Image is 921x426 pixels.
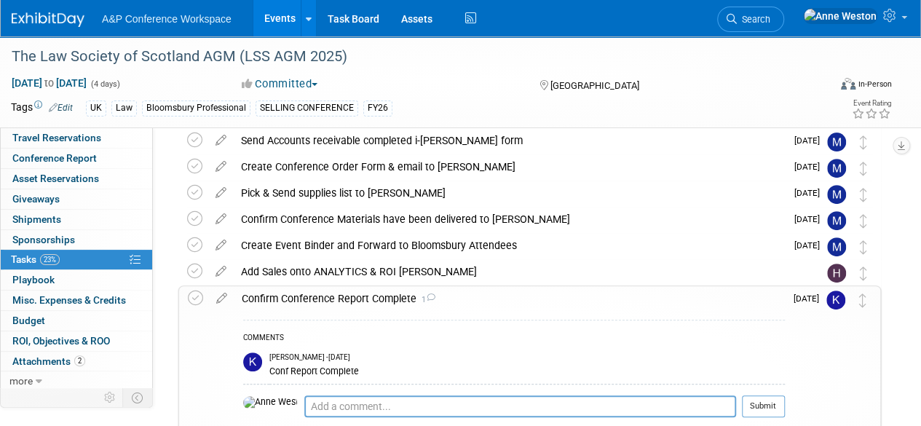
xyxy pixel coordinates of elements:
span: Tasks [11,253,60,265]
button: Committed [237,76,323,92]
img: Anne Weston [243,396,297,409]
div: Create Event Binder and Forward to Bloomsbury Attendees [234,233,786,258]
div: Add Sales onto ANALYTICS & ROI [PERSON_NAME] [234,259,798,284]
a: Tasks23% [1,250,152,269]
span: A&P Conference Workspace [102,13,232,25]
img: Hannah Siegel [827,264,846,283]
a: edit [208,186,234,200]
a: ROI, Objectives & ROO [1,331,152,351]
div: UK [86,100,106,116]
span: [DATE] [794,162,827,172]
a: edit [208,213,234,226]
img: Matt Hambridge [827,133,846,151]
div: Confirm Conference Materials have been delivered to [PERSON_NAME] [234,207,786,232]
span: Conference Report [12,152,97,164]
img: Matt Hambridge [827,185,846,204]
a: Misc. Expenses & Credits [1,291,152,310]
span: [DATE] [794,135,827,146]
i: Move task [860,214,867,228]
span: [PERSON_NAME] - [DATE] [269,352,350,363]
a: edit [208,134,234,147]
a: Giveaways [1,189,152,209]
td: Toggle Event Tabs [123,388,153,407]
a: Budget [1,311,152,331]
span: [DATE] [794,214,827,224]
a: edit [209,292,234,305]
i: Move task [860,267,867,280]
span: Playbook [12,274,55,285]
img: Anne Weston [803,8,877,24]
span: [GEOGRAPHIC_DATA] [550,80,639,91]
div: FY26 [363,100,392,116]
a: Conference Report [1,149,152,168]
span: Search [737,14,770,25]
div: SELLING CONFERENCE [256,100,358,116]
div: Event Rating [852,100,891,107]
span: [DATE] [DATE] [11,76,87,90]
img: Karen Reid [826,291,845,309]
span: 2 [74,355,85,366]
a: Asset Reservations [1,169,152,189]
img: ExhibitDay [12,12,84,27]
div: Law [111,100,137,116]
i: Move task [860,188,867,202]
span: Travel Reservations [12,132,101,143]
i: Move task [859,293,866,307]
i: Move task [860,162,867,175]
span: [DATE] [794,293,826,304]
td: Personalize Event Tab Strip [98,388,123,407]
span: [DATE] [794,240,827,251]
div: Send Accounts receivable completed i-[PERSON_NAME] form [234,128,786,153]
span: ROI, Objectives & ROO [12,335,110,347]
a: Playbook [1,270,152,290]
a: Sponsorships [1,230,152,250]
span: 1 [416,295,435,304]
a: Attachments2 [1,352,152,371]
div: Pick & Send supplies list to [PERSON_NAME] [234,181,786,205]
a: Travel Reservations [1,128,152,148]
a: edit [208,265,234,278]
div: Event Format [763,76,892,98]
a: Edit [49,103,73,113]
a: Shipments [1,210,152,229]
span: 23% [40,254,60,265]
a: edit [208,239,234,252]
span: Giveaways [12,193,60,205]
a: more [1,371,152,391]
a: edit [208,160,234,173]
span: [DATE] [794,188,827,198]
div: Create Conference Order Form & email to [PERSON_NAME] [234,154,786,179]
a: Search [717,7,784,32]
span: Misc. Expenses & Credits [12,294,126,306]
img: Format-Inperson.png [841,78,855,90]
div: The Law Society of Scotland AGM (LSS AGM 2025) [7,44,817,70]
span: Sponsorships [12,234,75,245]
div: Conf Report Complete [269,363,785,377]
button: Submit [742,395,785,417]
div: Confirm Conference Report Complete [234,286,785,311]
span: to [42,77,56,89]
div: In-Person [858,79,892,90]
span: (4 days) [90,79,120,89]
img: Matt Hambridge [827,237,846,256]
img: Matt Hambridge [827,211,846,230]
i: Move task [860,240,867,254]
td: Tags [11,100,73,117]
i: Move task [860,135,867,149]
span: more [9,375,33,387]
div: COMMENTS [243,331,785,347]
span: Asset Reservations [12,173,99,184]
span: Budget [12,315,45,326]
div: Bloomsbury Professional [142,100,250,116]
img: Karen Reid [243,352,262,371]
img: Matt Hambridge [827,159,846,178]
span: Shipments [12,213,61,225]
span: Attachments [12,355,85,367]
